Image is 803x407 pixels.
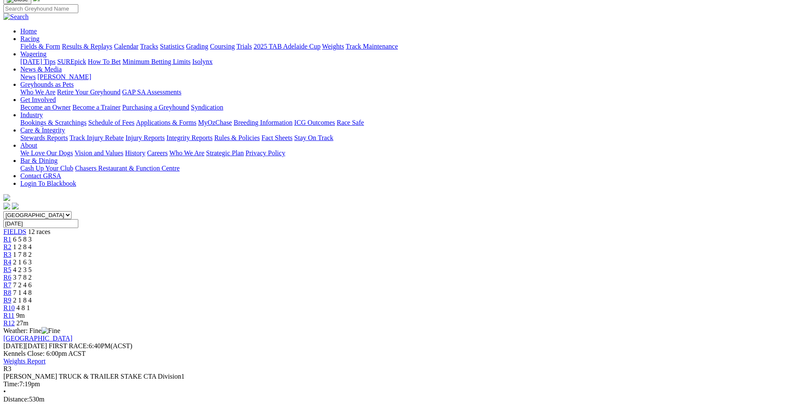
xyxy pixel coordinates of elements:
[3,194,10,201] img: logo-grsa-white.png
[3,380,19,388] span: Time:
[3,388,6,395] span: •
[3,4,78,13] input: Search
[125,149,145,157] a: History
[20,73,36,80] a: News
[322,43,344,50] a: Weights
[337,119,364,126] a: Race Safe
[13,289,32,296] span: 7 1 4 8
[13,281,32,289] span: 7 2 4 6
[186,43,208,50] a: Grading
[166,134,212,141] a: Integrity Reports
[3,396,800,403] div: 530m
[13,266,32,273] span: 4 2 3 5
[62,43,112,50] a: Results & Replays
[20,58,55,65] a: [DATE] Tips
[206,149,244,157] a: Strategic Plan
[3,342,47,349] span: [DATE]
[49,342,132,349] span: 6:40PM(ACST)
[3,281,11,289] a: R7
[20,50,47,58] a: Wagering
[3,312,14,319] a: R11
[160,43,185,50] a: Statistics
[236,43,252,50] a: Trials
[20,96,56,103] a: Get Involved
[210,43,235,50] a: Coursing
[20,119,800,126] div: Industry
[192,58,212,65] a: Isolynx
[75,165,179,172] a: Chasers Restaurant & Function Centre
[262,134,293,141] a: Fact Sheets
[20,134,68,141] a: Stewards Reports
[191,104,223,111] a: Syndication
[3,289,11,296] a: R8
[69,134,124,141] a: Track Injury Rebate
[20,43,800,50] div: Racing
[294,119,335,126] a: ICG Outcomes
[75,149,123,157] a: Vision and Values
[3,380,800,388] div: 7:19pm
[17,319,28,327] span: 27m
[136,119,196,126] a: Applications & Forms
[13,236,32,243] span: 6 5 8 3
[20,126,65,134] a: Care & Integrity
[3,304,15,311] a: R10
[122,88,182,96] a: GAP SA Assessments
[3,228,26,235] a: FIELDS
[3,350,800,357] div: Kennels Close: 6:00pm ACST
[20,35,39,42] a: Racing
[125,134,165,141] a: Injury Reports
[20,119,86,126] a: Bookings & Scratchings
[20,88,55,96] a: Who We Are
[3,258,11,266] span: R4
[3,219,78,228] input: Select date
[37,73,91,80] a: [PERSON_NAME]
[28,228,50,235] span: 12 races
[3,319,15,327] a: R12
[20,104,800,111] div: Get Involved
[3,243,11,250] a: R2
[20,165,800,172] div: Bar & Dining
[20,81,74,88] a: Greyhounds as Pets
[20,43,60,50] a: Fields & Form
[13,243,32,250] span: 1 2 8 4
[88,119,134,126] a: Schedule of Fees
[3,13,29,21] img: Search
[20,149,73,157] a: We Love Our Dogs
[41,327,60,335] img: Fine
[346,43,398,50] a: Track Maintenance
[20,111,43,118] a: Industry
[20,149,800,157] div: About
[20,73,800,81] div: News & Media
[57,58,86,65] a: SUREpick
[3,357,46,365] a: Weights Report
[140,43,158,50] a: Tracks
[20,142,37,149] a: About
[17,304,30,311] span: 4 8 1
[20,165,73,172] a: Cash Up Your Club
[16,312,25,319] span: 9m
[169,149,204,157] a: Who We Are
[13,258,32,266] span: 2 1 6 3
[3,396,29,403] span: Distance:
[3,251,11,258] a: R3
[3,297,11,304] a: R9
[3,266,11,273] a: R5
[3,274,11,281] a: R6
[3,335,72,342] a: [GEOGRAPHIC_DATA]
[246,149,285,157] a: Privacy Policy
[3,236,11,243] a: R1
[20,180,76,187] a: Login To Blackbook
[20,66,62,73] a: News & Media
[20,104,71,111] a: Become an Owner
[13,251,32,258] span: 1 7 8 2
